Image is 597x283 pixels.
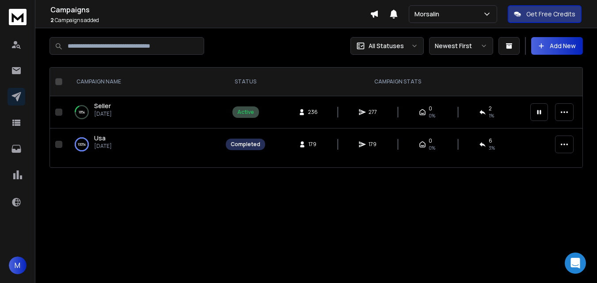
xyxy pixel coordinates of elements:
[531,37,583,55] button: Add New
[78,140,86,149] p: 100 %
[526,10,575,19] p: Get Free Credits
[308,141,317,148] span: 179
[66,68,221,96] th: CAMPAIGN NAME
[429,144,435,151] span: 0%
[429,112,435,119] span: 0%
[9,9,27,25] img: logo
[237,109,254,116] div: Active
[94,134,106,142] span: Usa
[50,17,370,24] p: Campaigns added
[221,68,270,96] th: STATUS
[429,105,432,112] span: 0
[369,42,404,50] p: All Statuses
[489,137,492,144] span: 6
[489,144,495,151] span: 3 %
[565,253,586,274] div: Open Intercom Messenger
[66,128,221,161] td: 100%Usa[DATE]
[79,108,85,117] p: 18 %
[369,141,377,148] span: 179
[94,143,112,150] p: [DATE]
[9,257,27,274] button: M
[66,96,221,128] td: 18%Seller[DATE]
[50,16,54,24] span: 2
[429,137,432,144] span: 0
[94,134,106,143] a: Usa
[429,37,493,55] button: Newest First
[489,112,494,119] span: 1 %
[308,109,318,116] span: 236
[270,68,525,96] th: CAMPAIGN STATS
[414,10,443,19] p: Morsalin
[50,4,370,15] h1: Campaigns
[94,102,111,110] a: Seller
[369,109,377,116] span: 277
[94,110,112,117] p: [DATE]
[508,5,582,23] button: Get Free Credits
[231,141,260,148] div: Completed
[489,105,492,112] span: 2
